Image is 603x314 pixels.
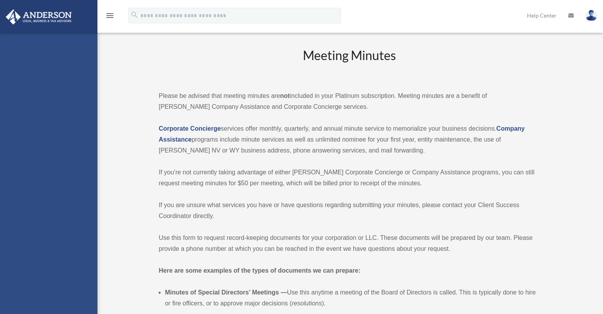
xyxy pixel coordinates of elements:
p: If you are unsure what services you have or have questions regarding submitting your minutes, ple... [159,200,540,222]
p: services offer monthly, quarterly, and annual minute service to memorialize your business decisio... [159,123,540,156]
img: User Pic [585,10,597,21]
strong: Here are some examples of the types of documents we can prepare: [159,267,361,274]
a: Company Assistance [159,125,525,143]
img: Anderson Advisors Platinum Portal [4,9,74,25]
h2: Meeting Minutes [159,47,540,79]
p: Use this form to request record-keeping documents for your corporation or LLC. These documents wi... [159,232,540,254]
em: resolutions [292,300,322,307]
strong: not [280,92,290,99]
p: Please be advised that meeting minutes are included in your Platinum subscription. Meeting minute... [159,90,540,112]
a: Corporate Concierge [159,125,221,132]
li: Use this anytime a meeting of the Board of Directors is called. This is typically done to hire or... [165,287,540,309]
i: menu [105,11,115,20]
b: Minutes of Special Directors’ Meetings — [165,289,287,296]
i: search [130,11,139,19]
p: If you’re not currently taking advantage of either [PERSON_NAME] Corporate Concierge or Company A... [159,167,540,189]
a: menu [105,14,115,20]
